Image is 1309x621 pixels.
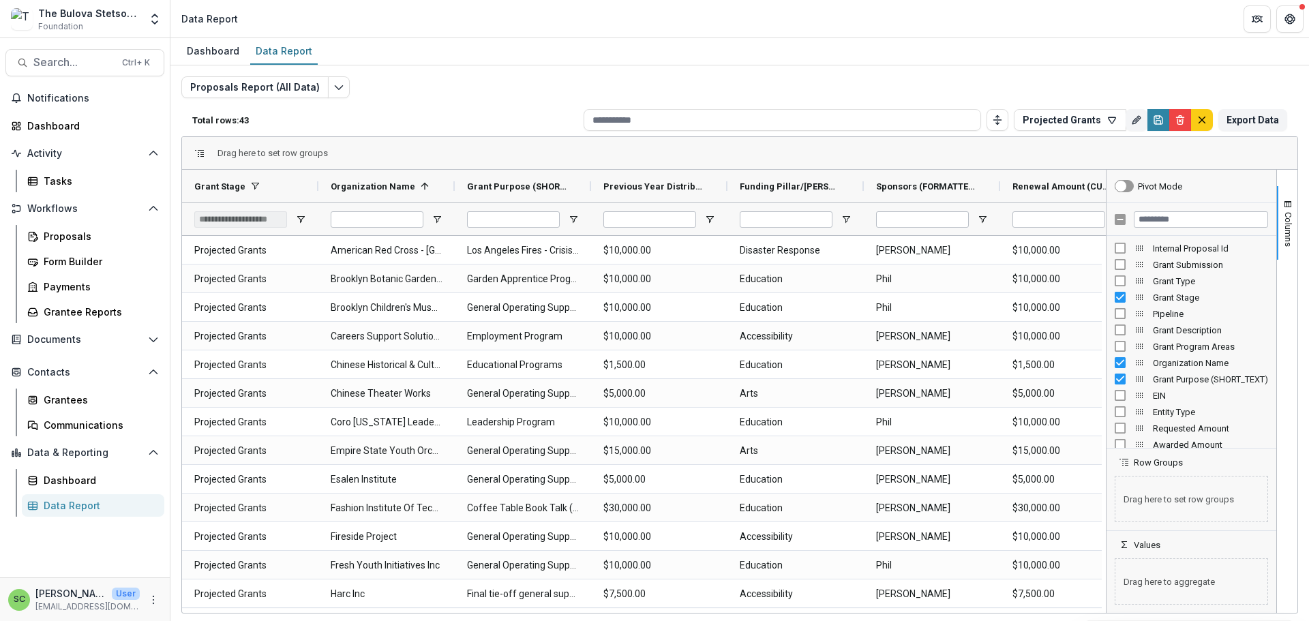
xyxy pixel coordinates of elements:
span: $1,500.00 [1012,351,1124,379]
span: $15,000.00 [603,437,715,465]
span: $10,000.00 [603,551,715,579]
div: Dashboard [44,473,153,487]
button: Open Filter Menu [704,214,715,225]
span: [PERSON_NAME] [876,466,988,494]
span: $5,000.00 [603,466,715,494]
span: Projected Grants [194,437,306,465]
button: Projected Grants [1014,109,1126,131]
div: Sonia Cavalli [14,595,25,604]
input: Renewal Amount (CURRENCY) Filter Input [1012,211,1105,228]
span: Phil [876,408,988,436]
span: Grant Submission [1153,260,1268,270]
a: Dashboard [5,115,164,137]
span: Education [740,265,852,293]
span: [PERSON_NAME] [876,580,988,608]
span: $10,000.00 [1012,294,1124,322]
span: Accessibility [740,580,852,608]
div: Entity Type Column [1107,404,1276,420]
span: Grant Purpose (SHORT_TEXT) [467,181,568,192]
span: Grant Description [1153,325,1268,335]
span: Columns [1283,212,1293,247]
span: Awarded Amount [1153,440,1268,450]
div: Tasks [44,174,153,188]
button: Rename [1126,109,1147,131]
span: $10,000.00 [603,322,715,350]
span: Accessibility [740,322,852,350]
span: Projected Grants [194,294,306,322]
div: Grantee Reports [44,305,153,319]
span: $10,000.00 [603,408,715,436]
span: $10,000.00 [1012,523,1124,551]
div: Row Groups [217,148,328,158]
span: Row Groups [1134,457,1183,468]
span: $15,000.00 [1012,437,1124,465]
div: Internal Proposal Id Column [1107,240,1276,256]
div: EIN Column [1107,387,1276,404]
div: Awarded Amount Column [1107,436,1276,453]
span: General Operating Support [467,294,579,322]
span: Projected Grants [194,466,306,494]
a: Grantees [22,389,164,411]
div: Grant Stage Column [1107,289,1276,305]
span: Phil [876,294,988,322]
button: Open Workflows [5,198,164,219]
div: Requested Amount Column [1107,420,1276,436]
span: Grant Type [1153,276,1268,286]
span: $5,000.00 [1012,466,1124,494]
span: Data & Reporting [27,447,142,459]
span: Projected Grants [194,237,306,264]
span: Chinese Historical & Cultural Project (CHCP) [331,351,442,379]
a: Dashboard [22,469,164,491]
input: Sponsors (FORMATTED_TEXT) Filter Input [876,211,969,228]
span: Projected Grants [194,523,306,551]
div: Proposals [44,229,153,243]
span: $10,000.00 [1012,265,1124,293]
span: $30,000.00 [603,494,715,522]
span: Coro [US_STATE] Leadership Center [331,408,442,436]
button: Get Help [1276,5,1304,33]
button: Open Documents [5,329,164,350]
span: Educational Programs [467,351,579,379]
span: General Operating Support [467,380,579,408]
button: Open Filter Menu [977,214,988,225]
span: Grant Stage [194,181,245,192]
span: General Operating Support [467,551,579,579]
span: Drag here to set row groups [217,148,328,158]
img: The Bulova Stetson Fund [11,8,33,30]
span: Notifications [27,93,159,104]
span: Internal Proposal Id [1153,243,1268,254]
span: General Operating Support [467,437,579,465]
span: Coffee Table Book Talk ($10k), Exhibiting the Competition Winners ($20k) [467,494,579,522]
span: General Operating Support [467,523,579,551]
span: $10,000.00 [1012,408,1124,436]
span: Organization Name [1153,358,1268,368]
p: [EMAIL_ADDRESS][DOMAIN_NAME] [35,601,140,613]
span: $1,500.00 [603,351,715,379]
span: Phil [876,551,988,579]
span: Activity [27,148,142,160]
span: $10,000.00 [603,265,715,293]
button: Proposals Report (All Data) [181,76,329,98]
span: Foundation [38,20,83,33]
button: Export Data [1218,109,1287,131]
span: [PERSON_NAME] [876,494,988,522]
span: Pipeline [1153,309,1268,319]
span: $5,000.00 [603,380,715,408]
span: Education [740,494,852,522]
div: Row Groups [1107,468,1276,530]
button: Open Filter Menu [568,214,579,225]
input: Funding Pillar/Tenet (TAGS) Filter Input [740,211,832,228]
button: Toggle auto height [987,109,1008,131]
button: Open Filter Menu [295,214,306,225]
div: Values [1107,550,1276,613]
span: Entity Type [1153,407,1268,417]
span: Projected Grants [194,380,306,408]
div: Pivot Mode [1138,181,1182,192]
div: Ctrl + K [119,55,153,70]
button: Open Data & Reporting [5,442,164,464]
a: Data Report [22,494,164,517]
span: Education [740,466,852,494]
p: Total rows: 43 [192,115,578,125]
span: Drag here to set row groups [1115,476,1268,522]
span: [PERSON_NAME] [876,322,988,350]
